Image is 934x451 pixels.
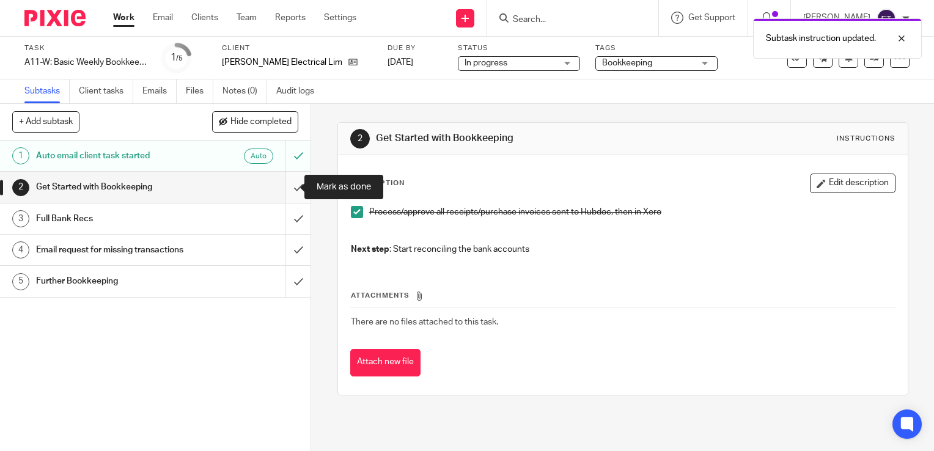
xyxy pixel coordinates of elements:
button: Hide completed [212,111,298,132]
label: Due by [388,43,443,53]
label: Status [458,43,580,53]
span: There are no files attached to this task. [351,318,498,326]
p: Description [350,178,405,188]
h1: Get Started with Bookkeeping [376,132,649,145]
a: Email [153,12,173,24]
span: Hide completed [230,117,292,127]
strong: Next step [351,245,389,254]
img: Pixie [24,10,86,26]
a: Audit logs [276,79,323,103]
a: Work [113,12,134,24]
div: 1 [171,51,183,65]
small: /5 [176,55,183,62]
span: Attachments [351,292,410,299]
button: Attach new file [350,349,421,376]
a: Settings [324,12,356,24]
span: In progress [465,59,507,67]
h1: Get Started with Bookkeeping [36,178,194,196]
div: 4 [12,241,29,258]
div: A11-W: Basic Weekly Bookkeeping [24,56,147,68]
div: 2 [350,129,370,148]
a: Files [186,79,213,103]
a: Client tasks [79,79,133,103]
div: 2 [12,179,29,196]
img: svg%3E [877,9,896,28]
h1: Email request for missing transactions [36,241,194,259]
div: 5 [12,273,29,290]
span: [DATE] [388,58,413,67]
a: Subtasks [24,79,70,103]
a: Reports [275,12,306,24]
div: Auto [244,148,273,164]
p: Subtask instruction updated. [766,32,876,45]
a: Clients [191,12,218,24]
label: Task [24,43,147,53]
p: Process/approve all receipts/purchase invoices sent to Hubdoc, then in Xero [369,206,895,218]
button: Edit description [810,174,895,193]
a: Team [237,12,257,24]
div: Instructions [837,134,895,144]
h1: Auto email client task started [36,147,194,165]
label: Client [222,43,372,53]
a: Notes (0) [222,79,267,103]
p: : Start reconciling the bank accounts [351,243,895,255]
button: + Add subtask [12,111,79,132]
div: 1 [12,147,29,164]
h1: Full Bank Recs [36,210,194,228]
a: Emails [142,79,177,103]
h1: Further Bookkeeping [36,272,194,290]
p: [PERSON_NAME] Electrical Limited [222,56,342,68]
div: 3 [12,210,29,227]
span: Bookkeeping [602,59,652,67]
